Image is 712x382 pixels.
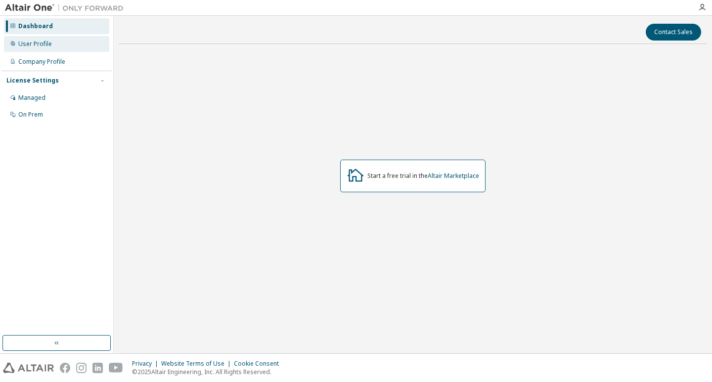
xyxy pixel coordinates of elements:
div: On Prem [18,111,43,119]
img: youtube.svg [109,363,123,373]
div: Managed [18,94,45,102]
img: facebook.svg [60,363,70,373]
div: Website Terms of Use [161,360,234,368]
img: linkedin.svg [92,363,103,373]
img: instagram.svg [76,363,87,373]
div: License Settings [6,77,59,85]
a: Altair Marketplace [428,171,479,180]
div: Dashboard [18,22,53,30]
div: Company Profile [18,58,65,66]
p: © 2025 Altair Engineering, Inc. All Rights Reserved. [132,368,285,376]
div: Privacy [132,360,161,368]
div: Cookie Consent [234,360,285,368]
div: Start a free trial in the [367,172,479,180]
div: User Profile [18,40,52,48]
img: altair_logo.svg [3,363,54,373]
button: Contact Sales [646,24,701,41]
img: Altair One [5,3,129,13]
